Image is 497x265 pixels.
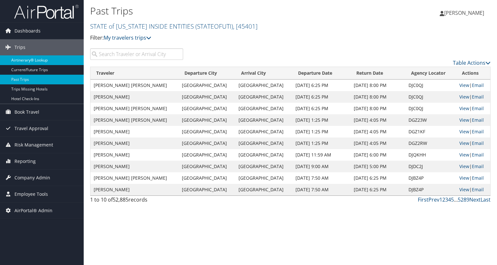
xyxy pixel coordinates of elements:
[235,80,292,91] td: [GEOGRAPHIC_DATA]
[472,117,484,123] a: Email
[428,196,439,203] a: Prev
[459,117,469,123] a: View
[451,196,454,203] a: 5
[292,184,351,195] td: [DATE] 7:50 AM
[235,184,292,195] td: [GEOGRAPHIC_DATA]
[14,23,41,39] span: Dashboards
[405,91,456,103] td: DJC0QJ
[292,80,351,91] td: [DATE] 6:25 PM
[90,22,258,31] a: STATE of [US_STATE] INSIDE ENTITIES
[405,149,456,161] td: DJQKHH
[179,114,236,126] td: [GEOGRAPHIC_DATA]
[14,120,48,137] span: Travel Approval
[456,161,490,172] td: |
[459,186,469,193] a: View
[351,114,405,126] td: [DATE] 4:05 PM
[459,163,469,169] a: View
[104,34,151,41] a: My travelers trips
[456,137,490,149] td: |
[459,140,469,146] a: View
[179,149,236,161] td: [GEOGRAPHIC_DATA]
[179,91,236,103] td: [GEOGRAPHIC_DATA]
[351,91,405,103] td: [DATE] 8:00 PM
[14,186,48,202] span: Employee Tools
[351,172,405,184] td: [DATE] 6:25 PM
[235,91,292,103] td: [GEOGRAPHIC_DATA]
[14,153,36,169] span: Reporting
[90,149,179,161] td: [PERSON_NAME]
[456,80,490,91] td: |
[456,184,490,195] td: |
[472,128,484,135] a: Email
[90,103,179,114] td: [PERSON_NAME] [PERSON_NAME]
[292,67,351,80] th: Departure Date: activate to sort column ascending
[235,126,292,137] td: [GEOGRAPHIC_DATA]
[459,105,469,111] a: View
[405,67,456,80] th: Agency Locator: activate to sort column ascending
[405,114,456,126] td: DGZ23W
[459,94,469,100] a: View
[454,196,458,203] span: …
[90,80,179,91] td: [PERSON_NAME] [PERSON_NAME]
[179,172,236,184] td: [GEOGRAPHIC_DATA]
[235,67,292,80] th: Arrival City: activate to sort column ascending
[292,172,351,184] td: [DATE] 7:50 AM
[445,196,448,203] a: 3
[472,94,484,100] a: Email
[456,149,490,161] td: |
[459,152,469,158] a: View
[405,103,456,114] td: DJC0QJ
[90,172,179,184] td: [PERSON_NAME] [PERSON_NAME]
[292,137,351,149] td: [DATE] 1:25 PM
[405,184,456,195] td: DJBZ4P
[351,149,405,161] td: [DATE] 6:00 PM
[292,103,351,114] td: [DATE] 6:25 PM
[235,114,292,126] td: [GEOGRAPHIC_DATA]
[14,203,52,219] span: AirPortal® Admin
[351,126,405,137] td: [DATE] 4:05 PM
[179,161,236,172] td: [GEOGRAPHIC_DATA]
[351,184,405,195] td: [DATE] 6:25 PM
[459,128,469,135] a: View
[351,80,405,91] td: [DATE] 8:00 PM
[472,163,484,169] a: Email
[453,59,491,66] a: Table Actions
[235,161,292,172] td: [GEOGRAPHIC_DATA]
[179,137,236,149] td: [GEOGRAPHIC_DATA]
[90,91,179,103] td: [PERSON_NAME]
[472,82,484,88] a: Email
[235,137,292,149] td: [GEOGRAPHIC_DATA]
[456,114,490,126] td: |
[292,114,351,126] td: [DATE] 1:25 PM
[405,137,456,149] td: DGZ2RW
[14,4,79,19] img: airportal-logo.png
[459,175,469,181] a: View
[14,137,53,153] span: Risk Management
[418,196,428,203] a: First
[456,67,490,80] th: Actions
[456,126,490,137] td: |
[90,34,357,42] p: Filter:
[472,105,484,111] a: Email
[90,184,179,195] td: [PERSON_NAME]
[292,149,351,161] td: [DATE] 11:59 AM
[405,161,456,172] td: DJDC2J
[351,161,405,172] td: [DATE] 5:00 PM
[351,67,405,80] th: Return Date: activate to sort column ascending
[235,172,292,184] td: [GEOGRAPHIC_DATA]
[14,39,25,55] span: Trips
[481,196,491,203] a: Last
[351,137,405,149] td: [DATE] 4:05 PM
[456,103,490,114] td: |
[456,91,490,103] td: |
[90,126,179,137] td: [PERSON_NAME]
[90,137,179,149] td: [PERSON_NAME]
[179,126,236,137] td: [GEOGRAPHIC_DATA]
[113,196,128,203] span: 52,885
[235,149,292,161] td: [GEOGRAPHIC_DATA]
[179,67,236,80] th: Departure City: activate to sort column ascending
[472,140,484,146] a: Email
[235,103,292,114] td: [GEOGRAPHIC_DATA]
[90,114,179,126] td: [PERSON_NAME] [PERSON_NAME]
[292,161,351,172] td: [DATE] 9:00 AM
